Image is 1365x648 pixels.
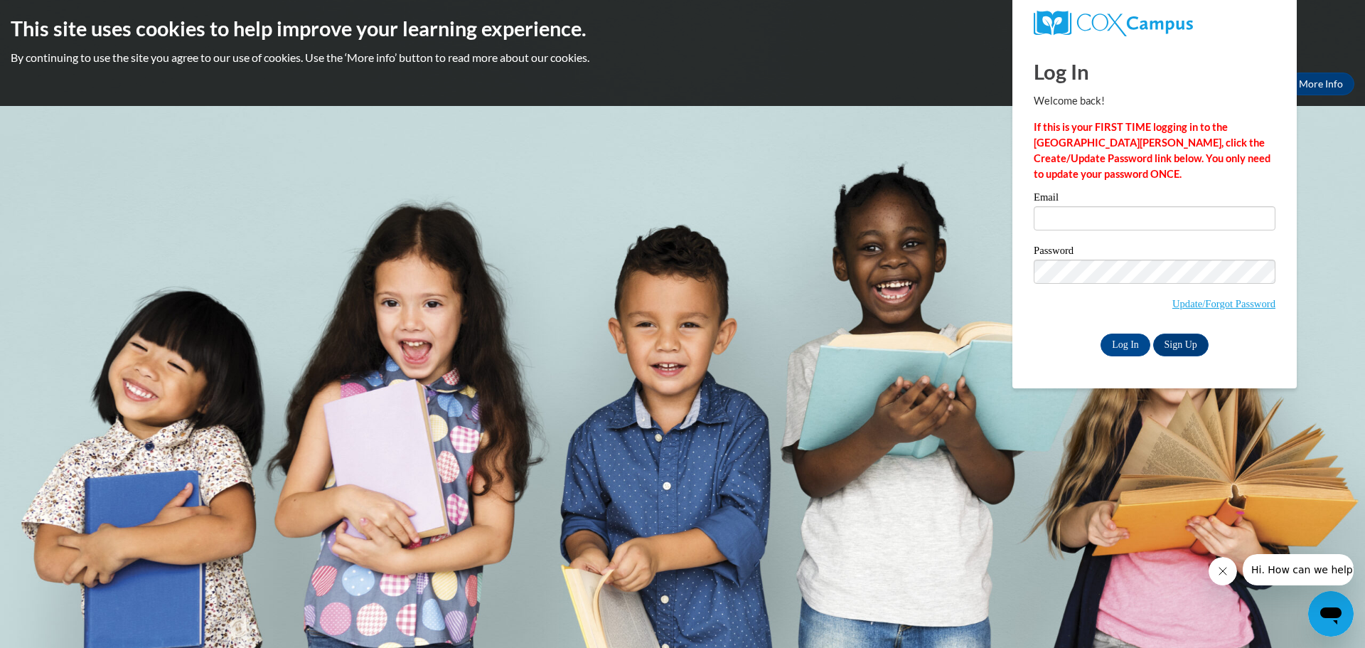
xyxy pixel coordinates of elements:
h1: Log In [1034,57,1275,86]
h2: This site uses cookies to help improve your learning experience. [11,14,1354,43]
a: COX Campus [1034,11,1275,36]
img: COX Campus [1034,11,1193,36]
a: More Info [1288,73,1354,95]
p: By continuing to use the site you agree to our use of cookies. Use the ‘More info’ button to read... [11,50,1354,65]
span: Hi. How can we help? [9,10,115,21]
iframe: Message from company [1243,554,1354,585]
label: Password [1034,245,1275,260]
iframe: Button to launch messaging window [1308,591,1354,637]
p: Welcome back! [1034,93,1275,109]
a: Sign Up [1153,334,1209,356]
a: Update/Forgot Password [1172,298,1275,309]
input: Log In [1101,334,1150,356]
strong: If this is your FIRST TIME logging in to the [GEOGRAPHIC_DATA][PERSON_NAME], click the Create/Upd... [1034,121,1270,180]
iframe: Close message [1209,557,1237,585]
label: Email [1034,192,1275,206]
